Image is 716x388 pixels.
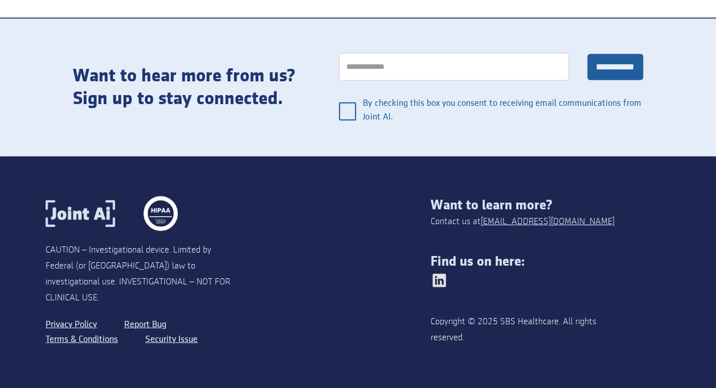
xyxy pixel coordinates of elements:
a: Report Bug [124,317,166,332]
a: Security Issue [145,332,198,347]
form: general interest [339,42,643,134]
div: Contact us at [430,215,614,229]
div: CAUTION – Investigational device. Limited by Federal (or [GEOGRAPHIC_DATA]) law to investigationa... [46,242,238,306]
div: Copyright © 2025 SBS Healthcare. All rights reserved. [430,314,598,346]
div: Find us on here: [430,254,670,270]
a: [EMAIL_ADDRESS][DOMAIN_NAME] [480,215,614,229]
a: Terms & Conditions [46,332,118,347]
div: Want to learn more? [430,197,670,213]
span: By checking this box you consent to receiving email communications from Joint AI. [363,90,643,131]
div: Want to hear more from us? Sign up to stay connected. [73,65,316,110]
a: Privacy Policy [46,317,97,332]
